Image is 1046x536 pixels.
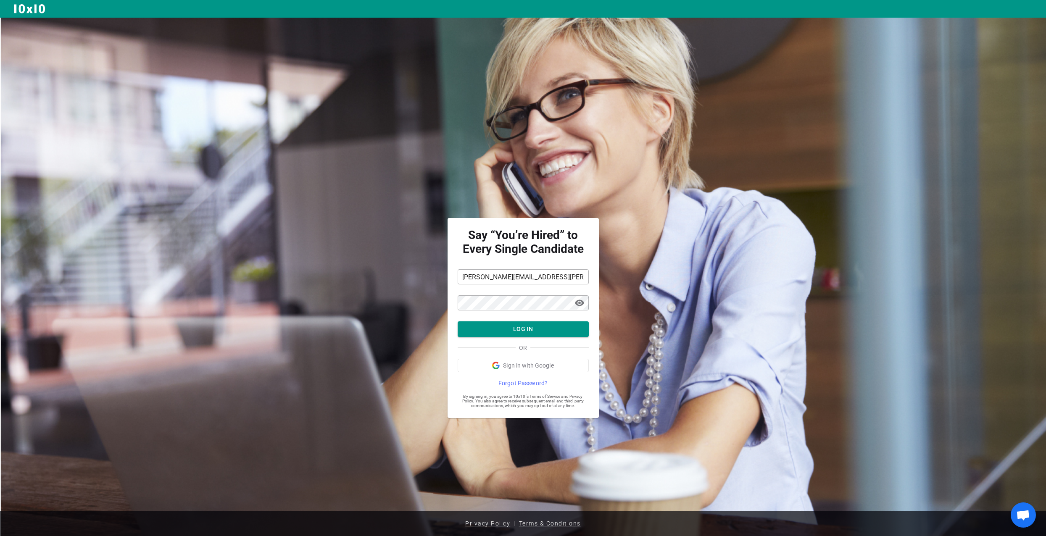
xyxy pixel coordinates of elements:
[498,379,548,387] span: Forgot Password?
[503,361,554,370] span: Sign in with Google
[1011,502,1036,528] a: Open chat
[458,228,589,256] strong: Say “You’re Hired” to Every Single Candidate
[462,514,514,533] a: Privacy Policy
[458,359,589,372] button: Sign in with Google
[519,344,527,352] span: OR
[13,3,46,14] img: Logo
[458,270,589,284] input: Email Address*
[574,298,585,308] span: visibility
[458,394,589,408] span: By signing in, you agree to 10x10's Terms of Service and Privacy Policy. You also agree to receiv...
[516,514,584,533] a: Terms & Conditions
[458,379,589,387] a: Forgot Password?
[458,321,589,337] button: LOG IN
[514,517,516,530] span: |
